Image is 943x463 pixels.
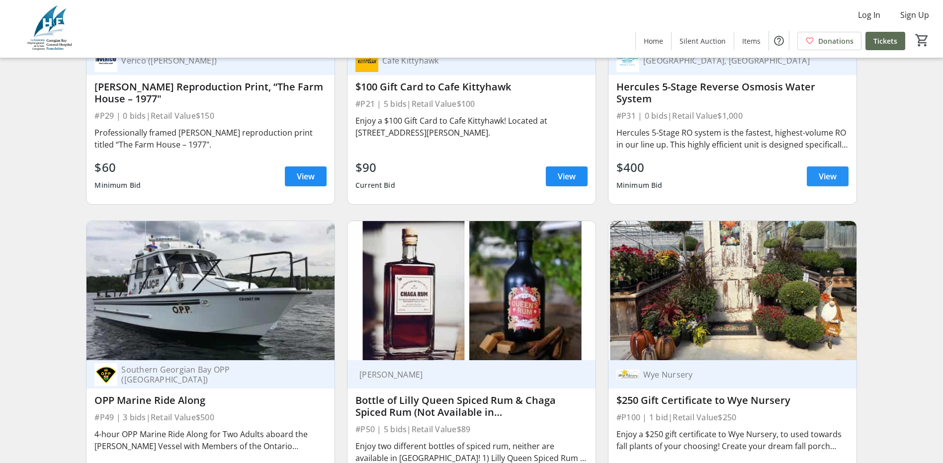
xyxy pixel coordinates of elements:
[913,31,931,49] button: Cart
[285,166,327,186] a: View
[297,170,315,182] span: View
[94,363,117,386] img: Southern Georgian Bay OPP (Midland)
[94,428,327,452] div: 4-hour OPP Marine Ride Along for Two Adults aboard the [PERSON_NAME] Vessel with Members of the O...
[117,56,315,66] div: Verico ([PERSON_NAME])
[769,31,789,51] button: Help
[94,176,141,194] div: Minimum Bid
[355,81,588,93] div: $100 Gift Card to Cafe Kittyhawk
[850,7,888,23] button: Log In
[6,4,94,54] img: Georgian Bay General Hospital Foundation's Logo
[94,127,327,151] div: Professionally framed [PERSON_NAME] reproduction print titled “The Farm House – 1977".
[355,158,395,176] div: $90
[636,32,671,50] a: Home
[616,363,639,386] img: Wye Nursery
[355,49,378,72] img: Cafe Kittyhawk
[616,49,639,72] img: Water Depot, Wasaga Beach
[355,422,588,436] div: #P50 | 5 bids | Retail Value $89
[892,7,937,23] button: Sign Up
[94,410,327,424] div: #P49 | 3 bids | Retail Value $500
[873,36,897,46] span: Tickets
[639,370,837,380] div: Wye Nursery
[94,81,327,105] div: [PERSON_NAME] Reproduction Print, “The Farm House – 1977"
[865,32,905,50] a: Tickets
[858,9,880,21] span: Log In
[616,428,849,452] div: Enjoy a $250 gift certificate to Wye Nursery, to used towards fall plants of your choosing! Creat...
[616,394,849,406] div: $250 Gift Certificate to Wye Nursery
[734,32,769,50] a: Items
[616,158,663,176] div: $400
[616,109,849,123] div: #P31 | 0 bids | Retail Value $1,000
[347,221,596,361] img: Bottle of Lilly Queen Spiced Rum & Chaga Spiced Rum (Not Available in Ontario!)
[94,158,141,176] div: $60
[94,49,117,72] img: Verico (Martin Marshall)
[94,109,327,123] div: #P29 | 0 bids | Retail Value $150
[616,127,849,151] div: Hercules 5-Stage RO system is the fastest, highest-volume RO in our line up. This highly efficien...
[355,394,588,418] div: Bottle of Lilly Queen Spiced Rum & Chaga Spiced Rum (Not Available in [GEOGRAPHIC_DATA]!)
[680,36,726,46] span: Silent Auction
[94,394,327,406] div: OPP Marine Ride Along
[558,170,576,182] span: View
[672,32,734,50] a: Silent Auction
[355,97,588,111] div: #P21 | 5 bids | Retail Value $100
[807,166,849,186] a: View
[616,410,849,424] div: #P100 | 1 bid | Retail Value $250
[797,32,861,50] a: Donations
[819,170,837,182] span: View
[818,36,854,46] span: Donations
[900,9,929,21] span: Sign Up
[355,115,588,139] div: Enjoy a $100 Gift Card to Cafe Kittyhawk! Located at [STREET_ADDRESS][PERSON_NAME].
[355,176,395,194] div: Current Bid
[644,36,663,46] span: Home
[546,166,588,186] a: View
[378,56,576,66] div: Cafe Kittyhawk
[117,365,315,385] div: Southern Georgian Bay OPP ([GEOGRAPHIC_DATA])
[616,81,849,105] div: Hercules 5-Stage Reverse Osmosis Water System
[86,221,335,361] img: OPP Marine Ride Along
[616,176,663,194] div: Minimum Bid
[639,56,837,66] div: [GEOGRAPHIC_DATA], [GEOGRAPHIC_DATA]
[742,36,761,46] span: Items
[355,370,576,380] div: [PERSON_NAME]
[608,221,857,361] img: $250 Gift Certificate to Wye Nursery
